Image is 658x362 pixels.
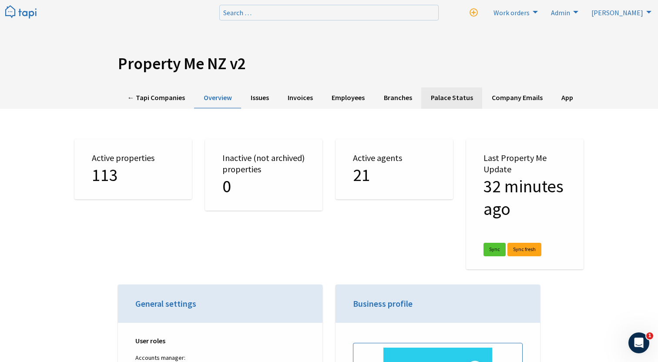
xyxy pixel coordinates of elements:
i: New work order [470,9,478,17]
span: 0 [222,175,231,197]
h3: Business profile [353,298,523,310]
div: Last Property Me Update [466,139,584,269]
div: Active agents [336,139,453,199]
div: Inactive (not archived) properties [205,139,322,211]
span: Work orders [493,8,530,17]
span: 113 [92,164,118,186]
a: Company Emails [482,87,552,109]
a: ← Tapi Companies [118,87,194,109]
li: Dan [586,5,654,19]
a: Admin [546,5,581,19]
span: Search … [223,8,252,17]
span: [PERSON_NAME] [591,8,643,17]
span: Admin [551,8,570,17]
h1: Property Me NZ v2 [118,54,540,74]
a: Invoices [279,87,322,109]
h3: General settings [135,298,305,310]
a: Sync [483,243,506,256]
span: 21 [353,164,370,186]
strong: User roles [135,336,165,345]
a: App [552,87,583,109]
a: Sync fresh [507,243,541,256]
a: Work orders [488,5,540,19]
a: [PERSON_NAME] [586,5,654,19]
span: 7/10/2025 at 3:05pm [483,175,564,220]
a: Palace Status [421,87,482,109]
div: Active properties [74,139,192,199]
a: Branches [374,87,421,109]
a: Overview [194,87,241,109]
span: 1 [646,332,653,339]
iframe: Intercom live chat [628,332,649,353]
img: Tapi logo [5,5,37,20]
a: Issues [241,87,278,109]
a: Employees [322,87,374,109]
